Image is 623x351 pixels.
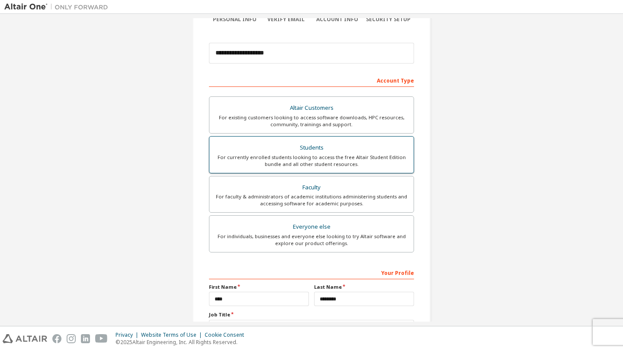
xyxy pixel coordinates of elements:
div: For existing customers looking to access software downloads, HPC resources, community, trainings ... [215,114,408,128]
div: Your Profile [209,265,414,279]
div: Privacy [116,332,141,338]
div: Students [215,142,408,154]
img: linkedin.svg [81,334,90,343]
img: youtube.svg [95,334,108,343]
img: instagram.svg [67,334,76,343]
div: For faculty & administrators of academic institutions administering students and accessing softwa... [215,193,408,207]
div: Security Setup [363,16,414,23]
div: Everyone else [215,221,408,233]
img: Altair One [4,3,112,11]
div: Altair Customers [215,102,408,114]
div: Account Type [209,73,414,87]
div: For individuals, businesses and everyone else looking to try Altair software and explore our prod... [215,233,408,247]
img: facebook.svg [52,334,61,343]
label: Last Name [314,284,414,290]
div: Faculty [215,182,408,194]
div: Account Info [311,16,363,23]
label: First Name [209,284,309,290]
div: Verify Email [260,16,312,23]
div: Personal Info [209,16,260,23]
div: For currently enrolled students looking to access the free Altair Student Edition bundle and all ... [215,154,408,168]
p: © 2025 Altair Engineering, Inc. All Rights Reserved. [116,338,249,346]
label: Job Title [209,311,414,318]
div: Cookie Consent [205,332,249,338]
div: Website Terms of Use [141,332,205,338]
img: altair_logo.svg [3,334,47,343]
